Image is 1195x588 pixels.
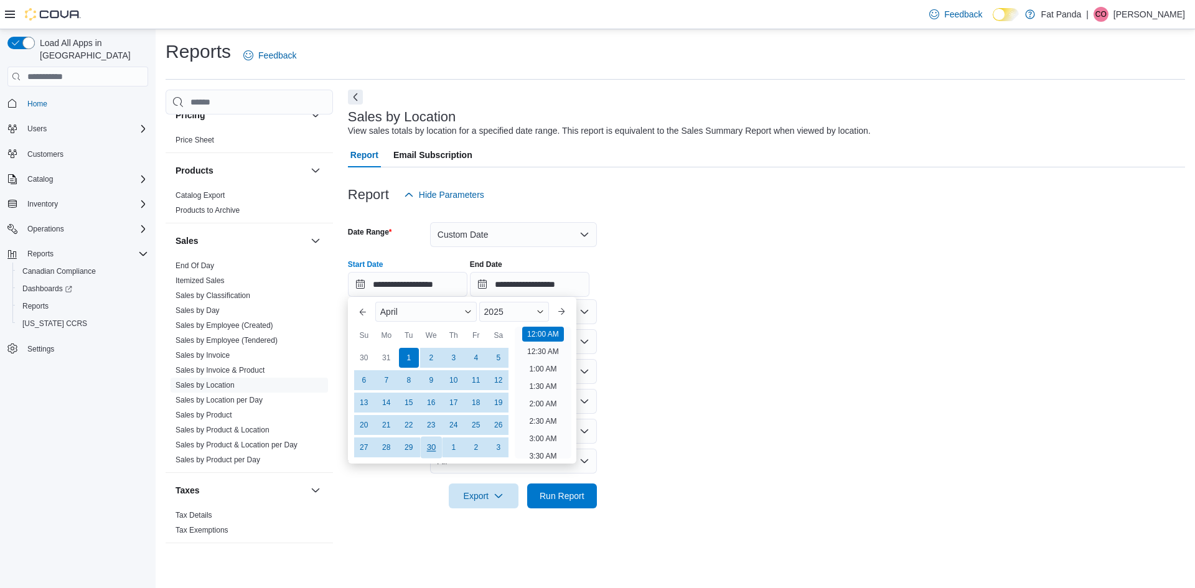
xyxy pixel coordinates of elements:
[2,170,153,188] button: Catalog
[924,2,987,27] a: Feedback
[27,149,63,159] span: Customers
[258,49,296,62] span: Feedback
[524,431,561,446] li: 3:00 AM
[551,302,571,322] button: Next month
[993,8,1019,21] input: Dark Mode
[27,249,54,259] span: Reports
[579,366,589,376] button: Open list of options
[420,437,442,459] div: day-30
[176,510,212,520] span: Tax Details
[489,325,508,345] div: Sa
[22,266,96,276] span: Canadian Compliance
[348,187,389,202] h3: Report
[176,335,278,345] span: Sales by Employee (Tendered)
[176,484,200,497] h3: Taxes
[421,325,441,345] div: We
[27,124,47,134] span: Users
[176,164,213,177] h3: Products
[27,199,58,209] span: Inventory
[176,136,214,144] a: Price Sheet
[176,291,250,300] a: Sales by Classification
[354,415,374,435] div: day-20
[17,264,148,279] span: Canadian Compliance
[354,437,374,457] div: day-27
[17,281,77,296] a: Dashboards
[176,365,265,375] span: Sales by Invoice & Product
[354,370,374,390] div: day-6
[12,297,153,315] button: Reports
[444,393,464,413] div: day-17
[176,261,214,270] a: End Of Day
[377,348,396,368] div: day-31
[377,370,396,390] div: day-7
[421,348,441,368] div: day-2
[2,340,153,358] button: Settings
[176,291,250,301] span: Sales by Classification
[377,437,396,457] div: day-28
[17,299,54,314] a: Reports
[176,425,269,435] span: Sales by Product & Location
[466,348,486,368] div: day-4
[22,96,52,111] a: Home
[350,142,378,167] span: Report
[22,121,148,136] span: Users
[166,133,333,152] div: Pricing
[579,337,589,347] button: Open list of options
[17,281,148,296] span: Dashboards
[1095,7,1107,22] span: CO
[35,37,148,62] span: Load All Apps in [GEOGRAPHIC_DATA]
[27,224,64,234] span: Operations
[166,188,333,223] div: Products
[176,484,306,497] button: Taxes
[176,306,220,315] span: Sales by Day
[176,350,230,360] span: Sales by Invoice
[380,307,398,317] span: April
[176,526,228,534] a: Tax Exemptions
[354,348,374,368] div: day-30
[176,321,273,330] a: Sales by Employee (Created)
[1094,7,1108,22] div: Cherise Oram
[348,90,363,105] button: Next
[166,508,333,543] div: Taxes
[176,276,225,285] a: Itemized Sales
[176,109,205,121] h3: Pricing
[176,426,269,434] a: Sales by Product & Location
[22,301,49,311] span: Reports
[421,370,441,390] div: day-9
[470,259,502,269] label: End Date
[377,393,396,413] div: day-14
[22,319,87,329] span: [US_STATE] CCRS
[308,233,323,248] button: Sales
[22,246,59,261] button: Reports
[399,415,419,435] div: day-22
[176,511,212,520] a: Tax Details
[176,190,225,200] span: Catalog Export
[444,325,464,345] div: Th
[308,108,323,123] button: Pricing
[22,197,63,212] button: Inventory
[579,307,589,317] button: Open list of options
[176,109,306,121] button: Pricing
[489,393,508,413] div: day-19
[176,205,240,215] span: Products to Archive
[17,299,148,314] span: Reports
[22,172,148,187] span: Catalog
[522,327,564,342] li: 12:00 AM
[22,172,58,187] button: Catalog
[444,415,464,435] div: day-24
[470,272,589,297] input: Press the down key to open a popover containing a calendar.
[466,370,486,390] div: day-11
[375,302,477,322] div: Button. Open the month selector. April is currently selected.
[2,145,153,163] button: Customers
[166,258,333,472] div: Sales
[466,325,486,345] div: Fr
[176,276,225,286] span: Itemized Sales
[22,147,68,162] a: Customers
[176,411,232,419] a: Sales by Product
[348,259,383,269] label: Start Date
[515,327,571,459] ul: Time
[540,490,584,502] span: Run Report
[17,316,148,331] span: Washington CCRS
[22,121,52,136] button: Users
